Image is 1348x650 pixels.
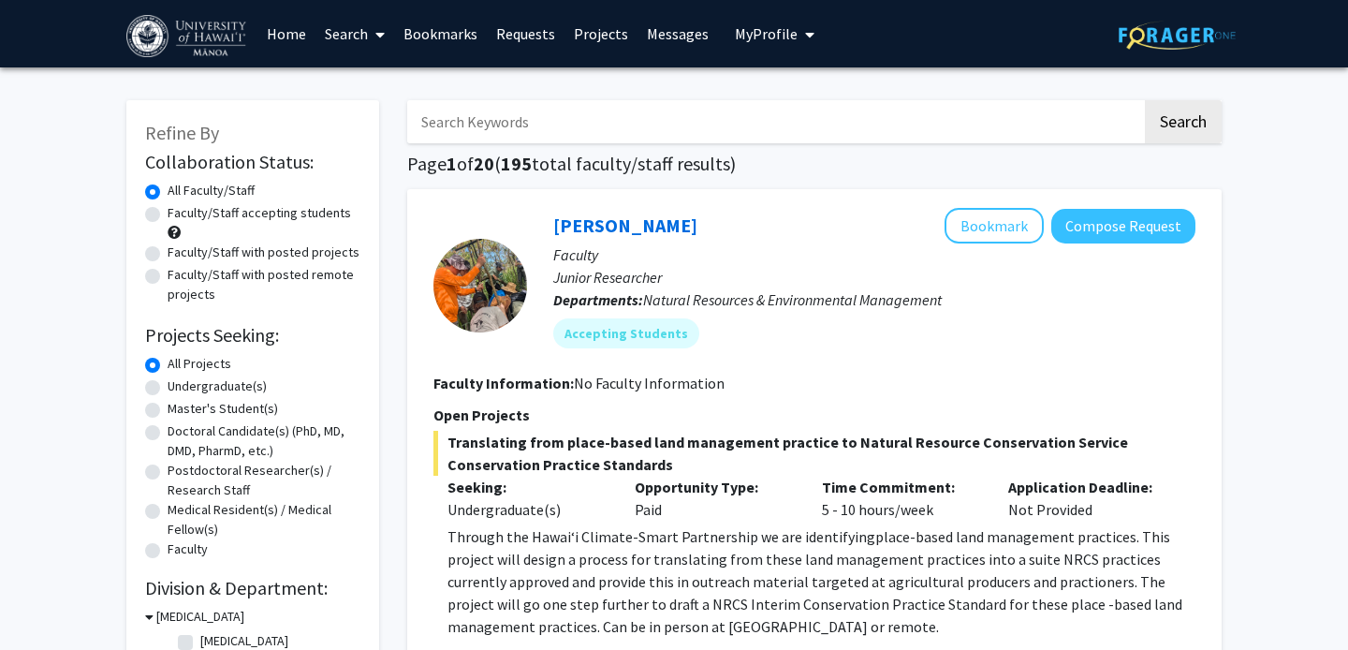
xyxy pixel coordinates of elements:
div: Paid [621,476,808,521]
label: Faculty/Staff with posted projects [168,243,359,262]
label: Faculty [168,539,208,559]
p: Application Deadline: [1008,476,1167,498]
span: Refine By [145,121,219,144]
a: Projects [564,1,637,66]
iframe: Chat [14,566,80,636]
span: My Profile [735,24,798,43]
mat-chip: Accepting Students [553,318,699,348]
p: Through the Hawaiʻi Climate-Smart Partnership we are identifying [447,525,1195,638]
h1: Page of ( total faculty/staff results) [407,153,1222,175]
div: Undergraduate(s) [447,498,607,521]
span: Natural Resources & Environmental Management [643,290,942,309]
input: Search Keywords [407,100,1142,143]
p: Junior Researcher [553,266,1195,288]
span: 1 [447,152,457,175]
b: Departments: [553,290,643,309]
a: [PERSON_NAME] [553,214,697,237]
button: Add Linden Schneider to Bookmarks [945,208,1044,244]
a: Requests [487,1,564,66]
label: All Faculty/Staff [168,181,255,200]
a: Messages [637,1,718,66]
h2: Projects Seeking: [145,324,360,347]
button: Search [1145,100,1222,143]
label: Faculty/Staff accepting students [168,203,351,223]
p: Seeking: [447,476,607,498]
p: Opportunity Type: [635,476,794,498]
label: Postdoctoral Researcher(s) / Research Staff [168,461,360,500]
p: Time Commitment: [822,476,981,498]
label: Faculty/Staff with posted remote projects [168,265,360,304]
img: ForagerOne Logo [1119,21,1236,50]
label: Medical Resident(s) / Medical Fellow(s) [168,500,360,539]
b: Faculty Information: [433,374,574,392]
label: Master's Student(s) [168,399,278,419]
h2: Division & Department: [145,577,360,599]
div: Not Provided [994,476,1181,521]
h3: [MEDICAL_DATA] [156,607,244,627]
label: Undergraduate(s) [168,377,267,396]
span: No Faculty Information [574,374,725,392]
label: All Projects [168,354,231,374]
button: Compose Request to Linden Schneider [1051,209,1195,244]
h2: Collaboration Status: [145,151,360,173]
div: 5 - 10 hours/week [808,476,995,521]
span: 195 [501,152,532,175]
p: Faculty [553,244,1195,266]
span: Translating from place-based land management practice to Natural Resource Conservation Service Co... [433,431,1195,476]
img: University of Hawaiʻi at Mānoa Logo [126,15,250,57]
span: 20 [474,152,494,175]
p: Open Projects [433,404,1195,426]
a: Bookmarks [394,1,487,66]
a: Home [257,1,315,66]
a: Search [315,1,394,66]
span: place-based land management practices. This project will design a process for translating from th... [447,527,1182,636]
label: Doctoral Candidate(s) (PhD, MD, DMD, PharmD, etc.) [168,421,360,461]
